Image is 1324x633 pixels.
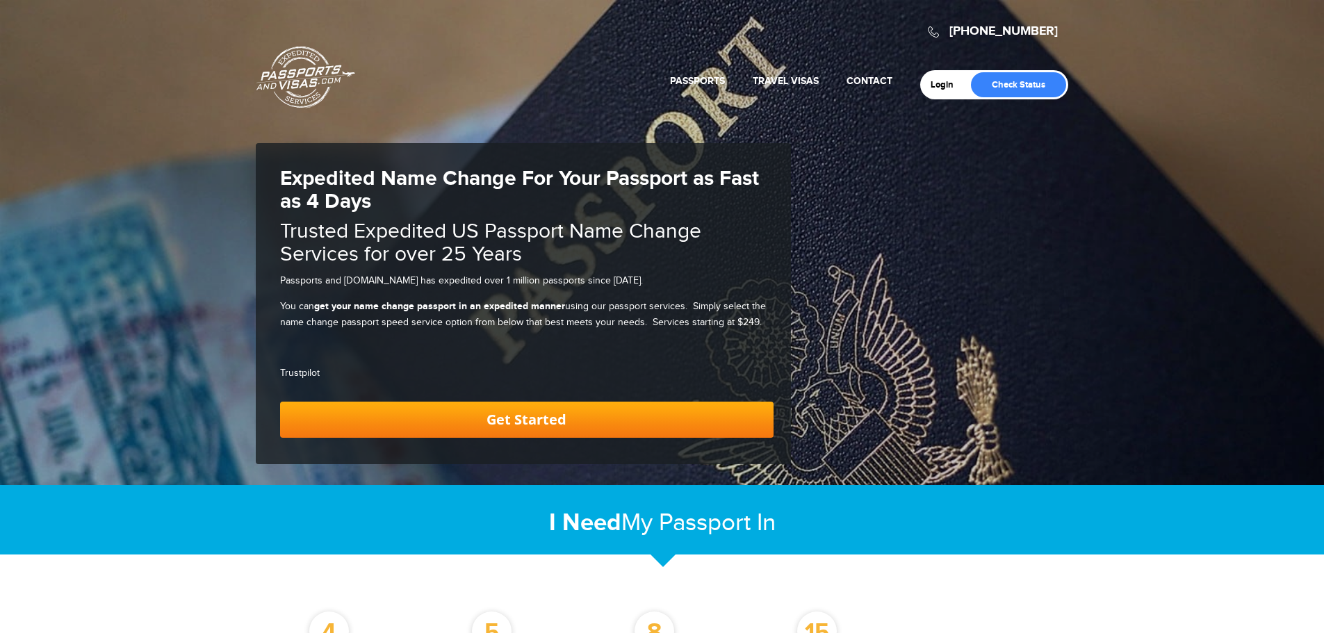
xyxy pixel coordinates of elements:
[670,75,725,87] a: Passports
[256,508,1069,538] h2: My
[280,220,774,266] h2: Trusted Expedited US Passport Name Change Services for over 25 Years
[280,166,759,214] strong: Expedited Name Change For Your Passport as Fast as 4 Days
[280,402,774,438] a: Get Started
[280,273,774,288] p: Passports and [DOMAIN_NAME] has expedited over 1 million passports since [DATE].
[280,299,774,330] p: You can using our passport services. Simply select the name change passport speed service option ...
[847,75,892,87] a: Contact
[314,300,565,312] strong: get your name change passport in an expedited manner
[549,508,621,538] strong: I Need
[753,75,819,87] a: Travel Visas
[949,24,1058,39] a: [PHONE_NUMBER]
[931,79,963,90] a: Login
[280,368,320,379] a: Trustpilot
[659,509,776,537] span: Passport In
[971,72,1066,97] a: Check Status
[256,46,355,108] a: Passports & [DOMAIN_NAME]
